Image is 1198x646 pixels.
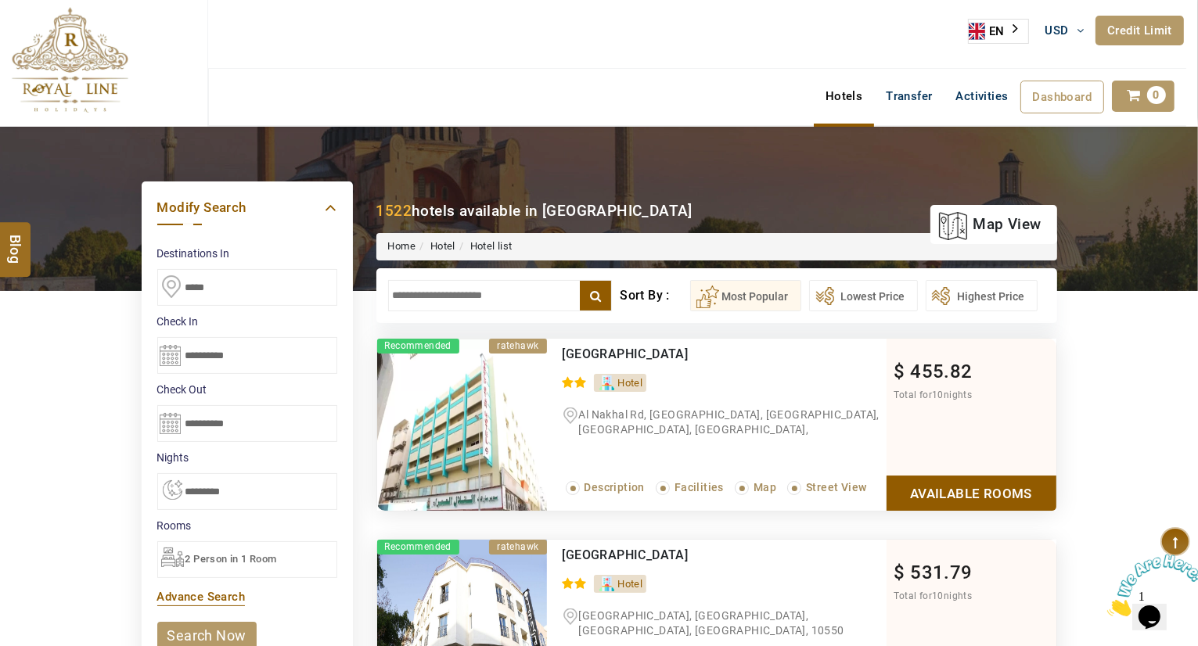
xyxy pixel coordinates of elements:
[809,280,918,311] button: Lowest Price
[6,6,13,20] span: 1
[579,609,844,637] span: [GEOGRAPHIC_DATA], [GEOGRAPHIC_DATA], [GEOGRAPHIC_DATA], [GEOGRAPHIC_DATA], 10550
[894,361,905,382] span: $
[377,339,459,354] span: Recommended
[1101,548,1198,623] iframe: chat widget
[932,590,944,601] span: 10
[563,547,822,563] div: Grand Square Hotel
[675,481,724,493] span: Facilities
[910,361,972,382] span: 455.82
[6,6,103,68] img: Chat attention grabber
[944,81,1020,112] a: Activities
[157,246,337,261] label: Destinations In
[489,339,546,354] div: ratehawk
[968,19,1029,44] div: Language
[1112,81,1175,112] a: 0
[1033,90,1092,104] span: Dashboard
[894,590,973,601] span: Total for nights
[376,202,412,220] b: 1522
[874,81,944,112] a: Transfer
[887,476,1056,511] a: Show Rooms
[157,382,337,397] label: Check Out
[157,314,337,329] label: Check In
[926,280,1038,311] button: Highest Price
[388,240,416,252] a: Home
[1045,23,1069,38] span: USD
[690,280,801,311] button: Most Popular
[1095,16,1184,45] a: Credit Limit
[563,408,880,465] span: Al Nakhal Rd, [GEOGRAPHIC_DATA], [GEOGRAPHIC_DATA], [GEOGRAPHIC_DATA], [GEOGRAPHIC_DATA], [GEOGRA...
[563,346,689,361] a: [GEOGRAPHIC_DATA]
[910,562,972,583] span: 531.79
[894,562,905,583] span: $
[938,207,1041,242] a: map view
[620,280,689,311] div: Sort By :
[969,20,1028,43] a: EN
[968,19,1029,44] aside: Language selected: English
[894,389,973,400] span: Total for nights
[157,518,337,533] label: Rooms
[806,481,866,493] span: Street View
[814,81,874,112] a: Hotels
[489,540,546,554] div: ratehawk
[5,235,26,248] span: Blog
[754,481,776,493] span: Map
[376,200,693,221] div: hotels available in [GEOGRAPHIC_DATA]
[455,239,513,254] li: Hotel list
[430,240,455,252] a: Hotel
[185,553,277,565] span: 2 Person in 1 Room
[563,346,822,362] div: Gulf Star Hotel
[377,339,547,511] img: xY48tcjw_d2b5ca33bd970f64a6301fa75ae2eb22.png
[617,377,642,389] span: Hotel
[157,590,246,604] a: Advance Search
[377,540,459,554] span: Recommended
[932,389,944,400] span: 10
[157,197,337,218] a: Modify Search
[585,481,645,493] span: Description
[617,578,642,590] span: Hotel
[157,450,337,465] label: nights
[12,7,128,113] img: The Royal Line Holidays
[1147,86,1166,104] span: 0
[563,547,689,562] a: [GEOGRAPHIC_DATA]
